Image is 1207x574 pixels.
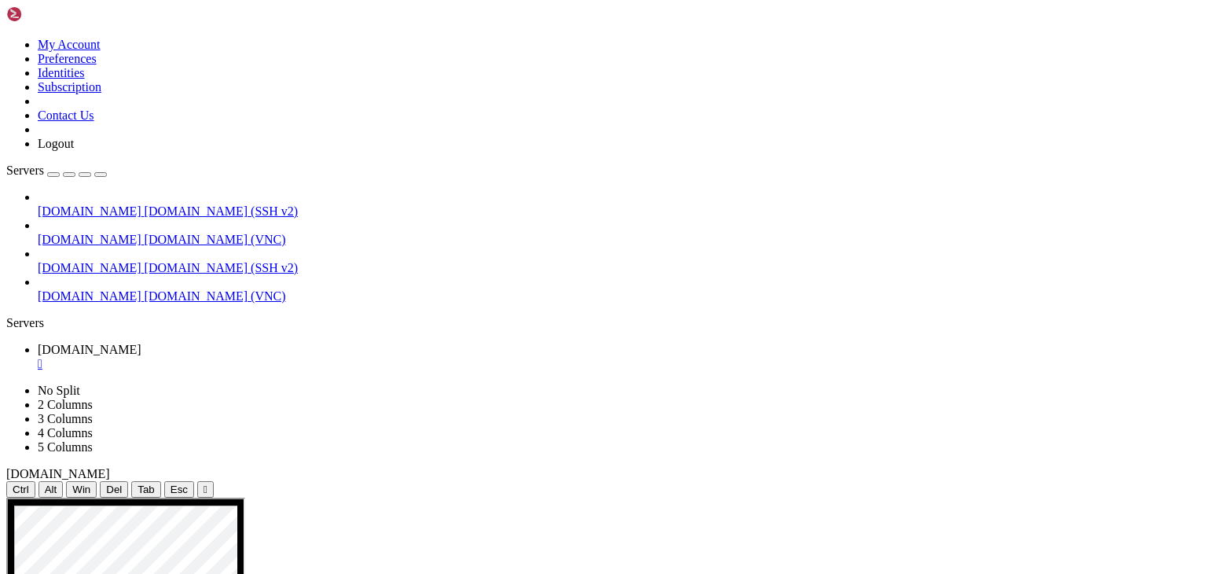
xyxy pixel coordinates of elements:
[38,80,101,94] a: Subscription
[38,204,1201,219] a: [DOMAIN_NAME] [DOMAIN_NAME] (SSH v2)
[38,426,93,440] a: 4 Columns
[39,481,64,498] button: Alt
[138,484,155,495] span: Tab
[38,289,1201,304] a: [DOMAIN_NAME] [DOMAIN_NAME] (VNC)
[106,484,122,495] span: Del
[38,261,1201,275] a: [DOMAIN_NAME] [DOMAIN_NAME] (SSH v2)
[204,484,207,495] div: 
[38,233,141,246] span: [DOMAIN_NAME]
[164,481,194,498] button: Esc
[197,481,214,498] button: 
[6,467,110,480] span: [DOMAIN_NAME]
[38,38,101,51] a: My Account
[66,481,97,498] button: Win
[171,484,188,495] span: Esc
[38,247,1201,275] li: [DOMAIN_NAME] [DOMAIN_NAME] (SSH v2)
[38,357,1201,371] a: 
[38,66,85,79] a: Identities
[45,484,57,495] span: Alt
[6,6,97,22] img: Shellngn
[38,412,93,425] a: 3 Columns
[131,481,161,498] button: Tab
[38,440,93,454] a: 5 Columns
[38,289,141,303] span: [DOMAIN_NAME]
[38,343,1201,371] a: limson.click
[38,261,141,274] span: [DOMAIN_NAME]
[6,164,107,177] a: Servers
[100,481,128,498] button: Del
[145,233,286,246] span: [DOMAIN_NAME] (VNC)
[13,484,29,495] span: Ctrl
[145,289,286,303] span: [DOMAIN_NAME] (VNC)
[38,275,1201,304] li: [DOMAIN_NAME] [DOMAIN_NAME] (VNC)
[6,164,44,177] span: Servers
[38,109,94,122] a: Contact Us
[38,233,1201,247] a: [DOMAIN_NAME] [DOMAIN_NAME] (VNC)
[38,398,93,411] a: 2 Columns
[38,137,74,150] a: Logout
[38,343,141,356] span: [DOMAIN_NAME]
[6,481,35,498] button: Ctrl
[38,190,1201,219] li: [DOMAIN_NAME] [DOMAIN_NAME] (SSH v2)
[38,52,97,65] a: Preferences
[145,204,299,218] span: [DOMAIN_NAME] (SSH v2)
[38,219,1201,247] li: [DOMAIN_NAME] [DOMAIN_NAME] (VNC)
[6,316,1201,330] div: Servers
[38,384,80,397] a: No Split
[72,484,90,495] span: Win
[145,261,299,274] span: [DOMAIN_NAME] (SSH v2)
[38,204,141,218] span: [DOMAIN_NAME]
